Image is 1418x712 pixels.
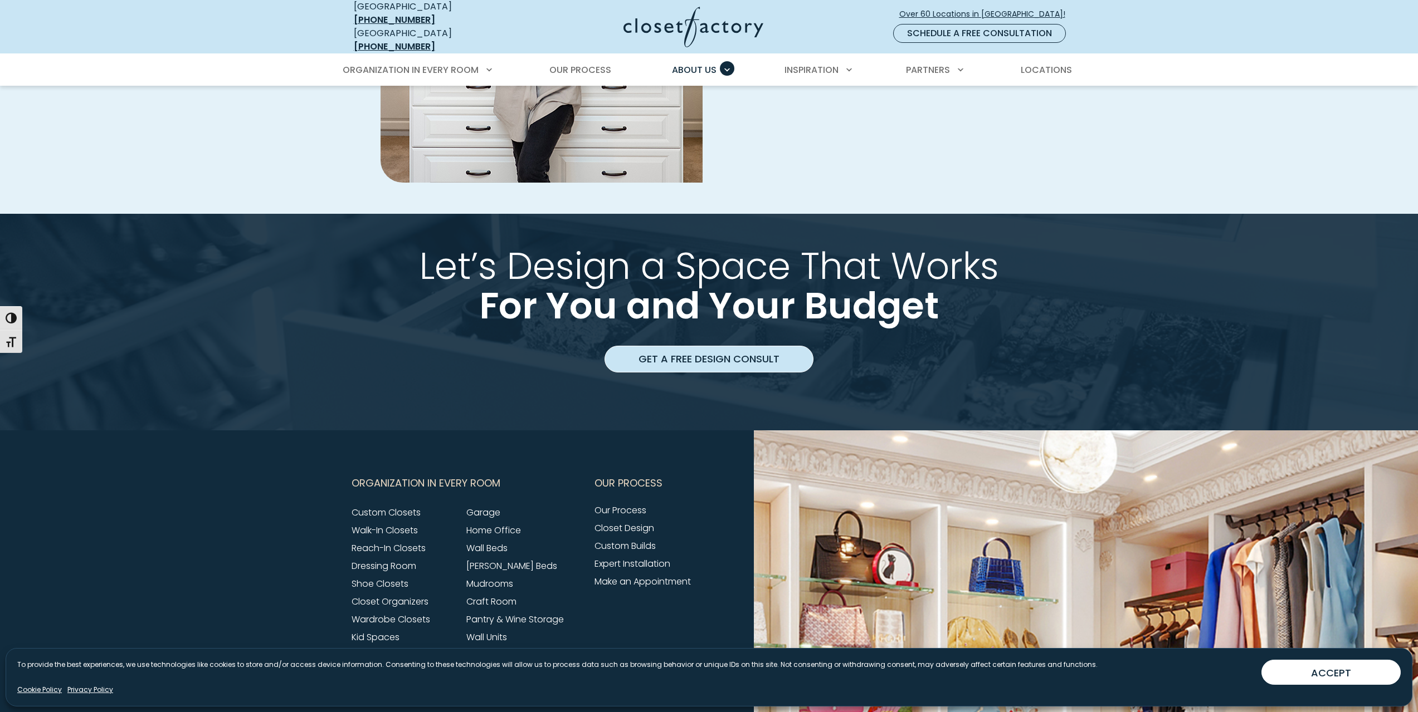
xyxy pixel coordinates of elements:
a: Kid Spaces [352,631,399,644]
a: Over 60 Locations in [GEOGRAPHIC_DATA]! [899,4,1075,24]
span: Partners [906,63,950,76]
a: Schedule a Free Consultation [893,24,1066,43]
a: Custom Builds [595,539,656,552]
span: About Us [672,63,717,76]
a: Wall Units [466,631,507,644]
span: Our Process [549,63,611,76]
nav: Primary Menu [335,55,1084,86]
a: Craft Room [466,595,516,608]
a: Get a Free Design Consult [605,346,813,372]
a: Custom Closets [352,506,421,519]
a: Mudrooms [466,577,513,590]
span: Locations [1021,63,1072,76]
a: [PHONE_NUMBER] [354,40,435,53]
a: [PHONE_NUMBER] [354,13,435,26]
a: Shoe Closets [352,577,408,590]
a: Closet Organizers [352,595,428,608]
a: Wall Beds [466,542,508,554]
a: Cookie Policy [17,685,62,695]
a: Closet Design [595,522,654,534]
a: Pantry & Wine Storage [466,613,564,626]
div: [GEOGRAPHIC_DATA] [354,27,515,53]
span: For You and Your Budget [479,279,939,331]
button: Footer Subnav Button - Organization in Every Room [352,469,581,497]
a: Dressing Room [352,559,416,572]
a: Make an Appointment [595,575,691,588]
img: Closet Factory Logo [623,7,763,47]
span: Let’s Design a Space That Works [420,240,999,292]
a: [PERSON_NAME] Beds [466,559,557,572]
button: ACCEPT [1261,660,1401,685]
span: Over 60 Locations in [GEOGRAPHIC_DATA]! [899,8,1074,20]
span: Inspiration [784,63,839,76]
span: Organization in Every Room [352,469,500,497]
a: Walk-In Closets [352,524,418,537]
a: Expert Installation [595,557,670,570]
a: Garage [466,506,500,519]
span: Our Process [595,469,662,497]
a: Our Process [595,504,646,517]
a: Wardrobe Closets [352,613,430,626]
a: Home Office [466,524,521,537]
p: To provide the best experiences, we use technologies like cookies to store and/or access device i... [17,660,1098,670]
a: Reach-In Closets [352,542,426,554]
a: Privacy Policy [67,685,113,695]
span: Organization in Every Room [343,63,479,76]
button: Footer Subnav Button - Our Process [595,469,703,497]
